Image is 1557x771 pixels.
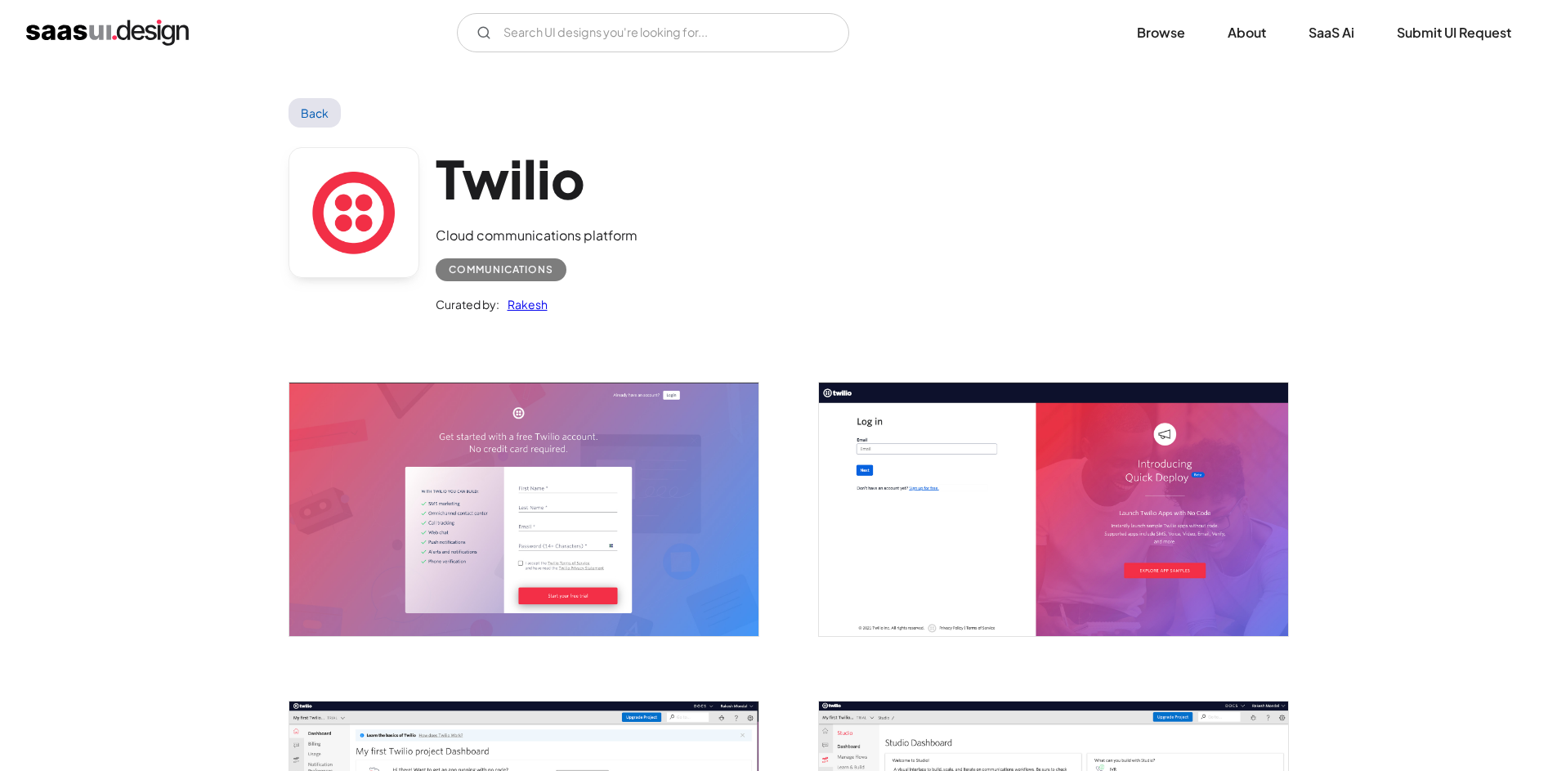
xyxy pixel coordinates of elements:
[1377,15,1531,51] a: Submit UI Request
[289,383,758,635] img: 6016a61faade42dee78062f2_Twilio-Signup.jpg
[457,13,849,52] form: Email Form
[289,383,758,635] a: open lightbox
[26,20,189,46] a: home
[1208,15,1286,51] a: About
[1117,15,1205,51] a: Browse
[436,294,499,314] div: Curated by:
[436,147,638,210] h1: Twilio
[457,13,849,52] input: Search UI designs you're looking for...
[819,383,1288,635] img: 6016a61fa2b63ef88314793b_Twilio-login.jpg
[1289,15,1374,51] a: SaaS Ai
[436,226,638,245] div: Cloud communications platform
[819,383,1288,635] a: open lightbox
[499,294,548,314] a: Rakesh
[449,260,553,280] div: Communications
[289,98,342,128] a: Back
